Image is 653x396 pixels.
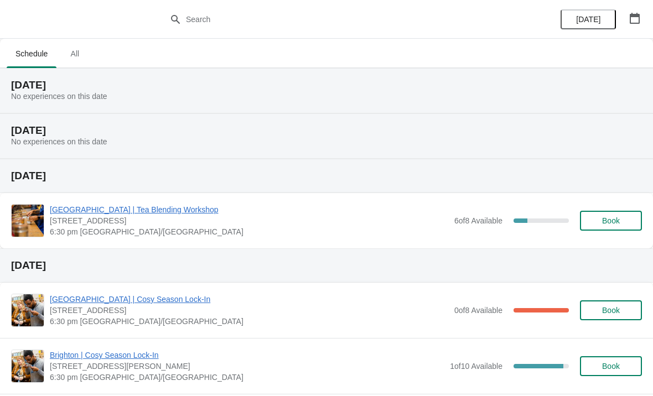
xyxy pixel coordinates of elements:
h2: [DATE] [11,260,642,271]
span: Book [602,362,620,371]
span: 1 of 10 Available [450,362,502,371]
span: 6:30 pm [GEOGRAPHIC_DATA]/[GEOGRAPHIC_DATA] [50,316,449,327]
span: [DATE] [576,15,600,24]
span: [GEOGRAPHIC_DATA] | Cosy Season Lock-In [50,294,449,305]
span: All [61,44,89,64]
input: Search [185,9,490,29]
img: Brighton | Cosy Season Lock-In | 41 Gardner Street, Brighton BN1 1UN, UK | 6:30 pm Europe/London [12,350,44,382]
span: No experiences on this date [11,137,107,146]
span: Schedule [7,44,56,64]
button: Book [580,300,642,320]
span: [STREET_ADDRESS][PERSON_NAME] [50,361,444,372]
span: 6:30 pm [GEOGRAPHIC_DATA]/[GEOGRAPHIC_DATA] [50,226,449,237]
span: Book [602,306,620,315]
span: [STREET_ADDRESS] [50,305,449,316]
span: 6 of 8 Available [454,216,502,225]
button: [DATE] [561,9,616,29]
span: No experiences on this date [11,92,107,101]
button: Book [580,211,642,231]
span: Brighton | Cosy Season Lock-In [50,350,444,361]
button: Book [580,356,642,376]
h2: [DATE] [11,170,642,181]
span: Book [602,216,620,225]
span: 0 of 8 Available [454,306,502,315]
span: [GEOGRAPHIC_DATA] | Tea Blending Workshop [50,204,449,215]
span: [STREET_ADDRESS] [50,215,449,226]
img: Brighton Beach | Cosy Season Lock-In | 38-39 Kings Road Arches, Brighton, BN1 2LN | 6:30 pm Europ... [12,294,44,326]
h2: [DATE] [11,125,642,136]
h2: [DATE] [11,80,642,91]
img: Brighton Beach | Tea Blending Workshop | 38-39 Kings Road Arches, Brighton, BN1 2LN | 6:30 pm Eur... [12,205,44,237]
span: 6:30 pm [GEOGRAPHIC_DATA]/[GEOGRAPHIC_DATA] [50,372,444,383]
